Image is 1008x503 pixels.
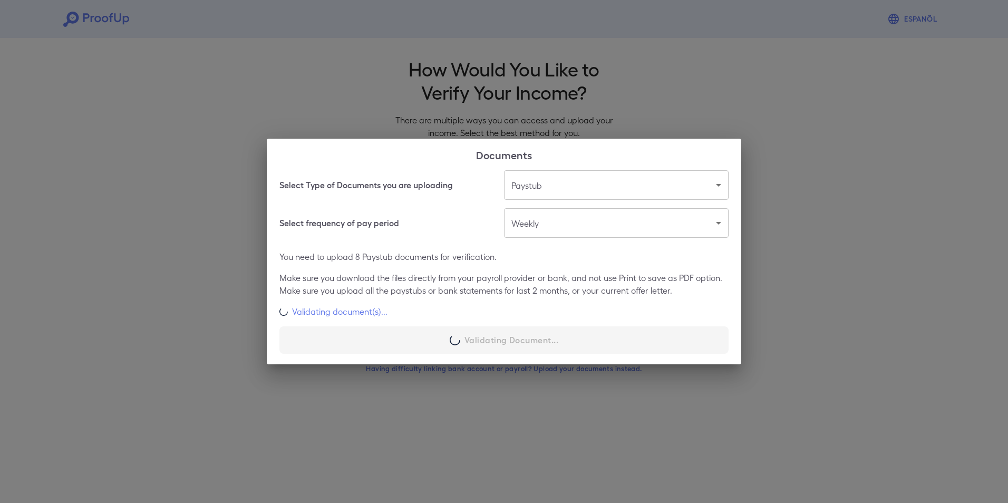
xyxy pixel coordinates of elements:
div: Weekly [504,208,729,238]
h6: Select Type of Documents you are uploading [279,179,453,191]
div: Paystub [504,170,729,200]
h6: Select frequency of pay period [279,217,399,229]
p: Validating document(s)... [292,305,387,318]
p: Make sure you download the files directly from your payroll provider or bank, and not use Print t... [279,272,729,297]
p: You need to upload 8 Paystub documents for verification. [279,250,729,263]
h2: Documents [267,139,741,170]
